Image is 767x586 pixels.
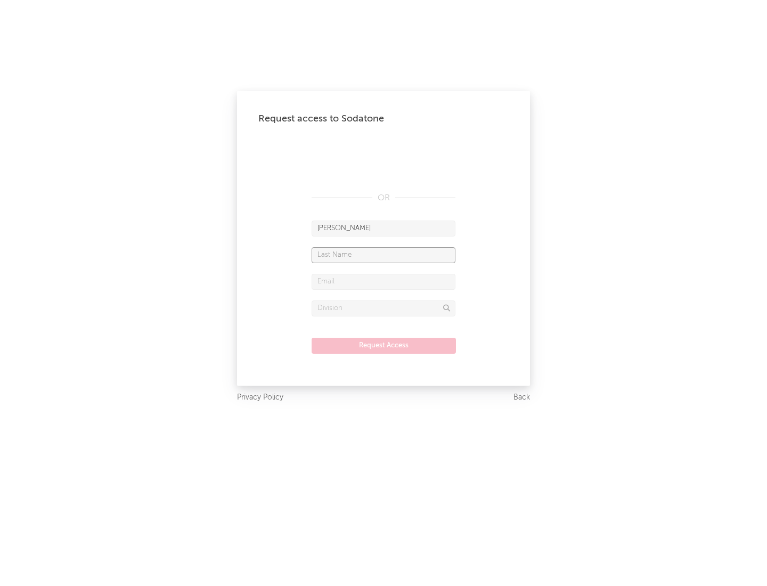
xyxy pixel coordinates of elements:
div: OR [312,192,455,205]
a: Back [513,391,530,404]
input: Email [312,274,455,290]
a: Privacy Policy [237,391,283,404]
input: First Name [312,221,455,237]
input: Last Name [312,247,455,263]
div: Request access to Sodatone [258,112,509,125]
button: Request Access [312,338,456,354]
input: Division [312,300,455,316]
